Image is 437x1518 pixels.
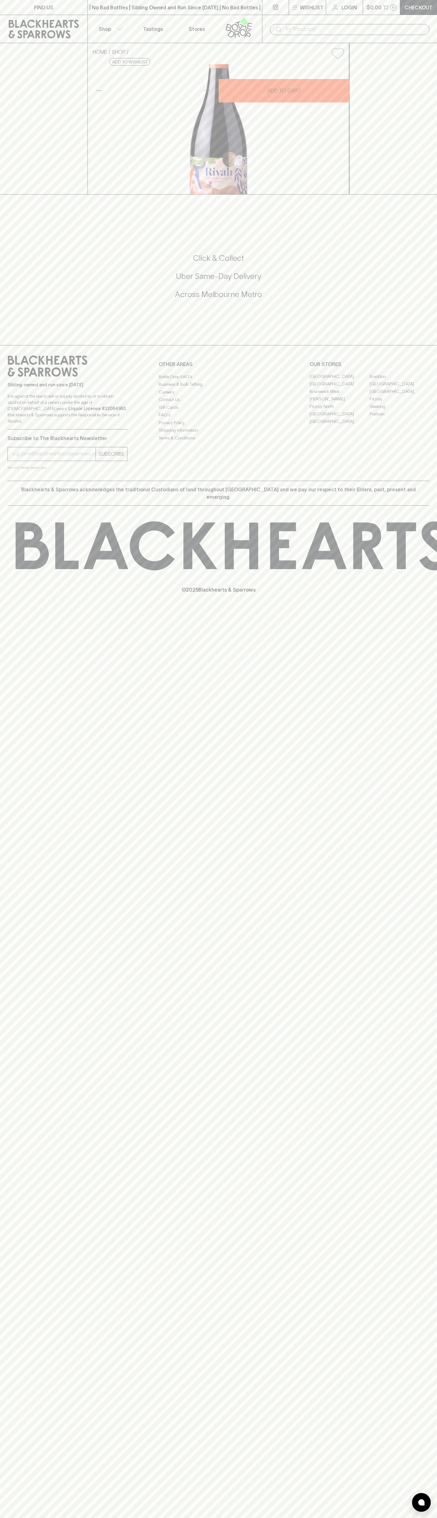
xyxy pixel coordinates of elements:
[159,381,279,388] a: Business & Bulk Gifting
[310,380,370,388] a: [GEOGRAPHIC_DATA]
[310,373,370,380] a: [GEOGRAPHIC_DATA]
[7,382,127,388] p: Sibling owned and run since [DATE]
[370,410,430,418] a: Prahran
[341,4,357,11] p: Login
[112,49,125,55] a: SHOP
[7,228,430,333] div: Call to action block
[68,406,126,411] strong: Liquor License #32064953
[310,403,370,410] a: Fitzroy North
[159,360,279,368] p: OTHER AREAS
[370,373,430,380] a: Braddon
[329,46,346,62] button: Add to wishlist
[143,25,163,33] p: Tastings
[96,447,127,461] button: SUBSCRIBE
[405,4,433,11] p: Checkout
[98,450,125,458] p: SUBSCRIBE
[310,410,370,418] a: [GEOGRAPHIC_DATA]
[12,486,425,501] p: Blackhearts & Sparrows acknowledges the traditional Custodians of land throughout [GEOGRAPHIC_DAT...
[12,449,96,459] input: e.g. jane@blackheartsandsparrows.com.au
[392,6,395,9] p: 0
[310,395,370,403] a: [PERSON_NAME]
[370,388,430,395] a: [GEOGRAPHIC_DATA]
[7,289,430,300] h5: Across Melbourne Metro
[7,464,127,471] p: We will never spam you
[159,427,279,434] a: Shipping Information
[418,1499,425,1506] img: bubble-icon
[109,58,150,66] button: Add to wishlist
[88,64,349,194] img: 38783.png
[159,404,279,411] a: Gift Cards
[219,79,349,102] button: ADD TO CART
[34,4,53,11] p: FIND US
[7,253,430,263] h5: Click & Collect
[370,380,430,388] a: [GEOGRAPHIC_DATA]
[367,4,382,11] p: $0.00
[88,15,132,43] button: Shop
[300,4,324,11] p: Wishlist
[159,434,279,442] a: Terms & Conditions
[370,403,430,410] a: Geelong
[175,15,219,43] a: Stores
[159,419,279,426] a: Privacy Policy
[7,434,127,442] p: Subscribe to The Blackhearts Newsletter
[310,388,370,395] a: Brunswick West
[93,49,107,55] a: HOME
[310,418,370,425] a: [GEOGRAPHIC_DATA]
[99,25,111,33] p: Shop
[370,395,430,403] a: Fitzroy
[159,411,279,419] a: FAQ's
[267,87,301,94] p: ADD TO CART
[159,373,279,380] a: Bottle Drop FAQ's
[310,360,430,368] p: OUR STORES
[7,393,127,424] p: It is against the law to sell or supply alcohol to, or to obtain alcohol on behalf of a person un...
[159,388,279,396] a: Careers
[285,24,425,34] input: Try "Pinot noir"
[131,15,175,43] a: Tastings
[189,25,205,33] p: Stores
[7,271,430,281] h5: Uber Same-Day Delivery
[159,396,279,404] a: Contact Us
